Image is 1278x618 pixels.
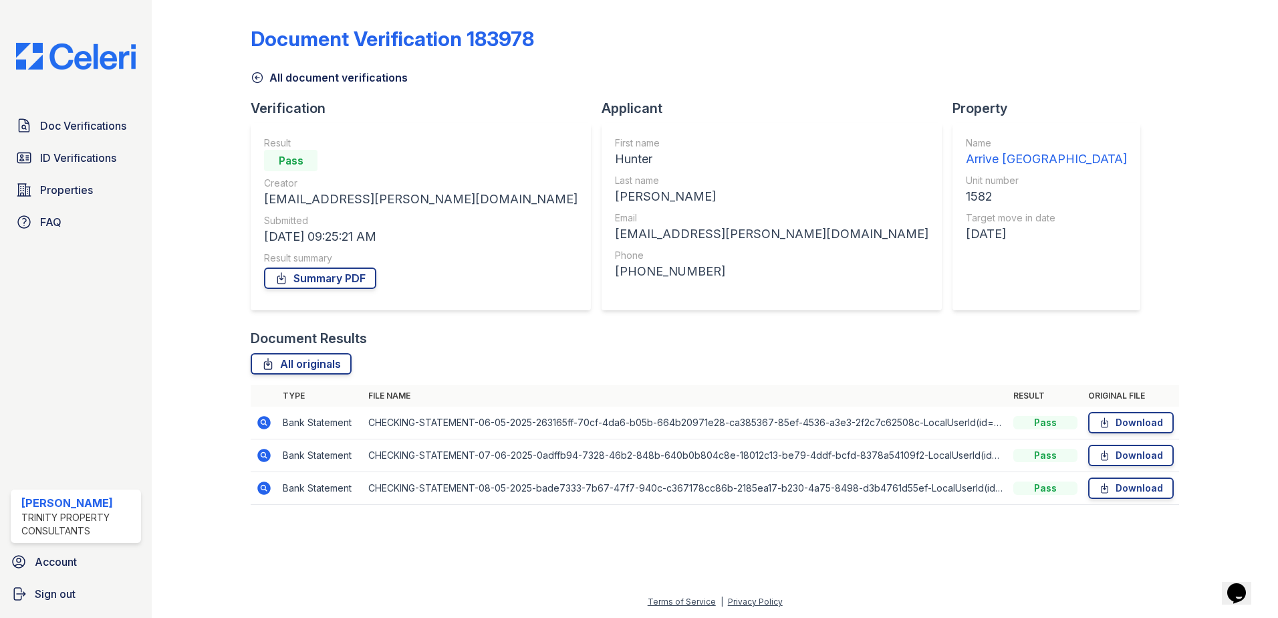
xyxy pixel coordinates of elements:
[615,174,928,187] div: Last name
[11,209,141,235] a: FAQ
[277,407,363,439] td: Bank Statement
[264,214,578,227] div: Submitted
[1013,482,1077,495] div: Pass
[11,144,141,171] a: ID Verifications
[277,439,363,472] td: Bank Statement
[966,211,1127,225] div: Target move in date
[35,586,76,602] span: Sign out
[5,581,146,607] a: Sign out
[251,70,408,86] a: All document verifications
[264,177,578,190] div: Creator
[966,136,1127,169] a: Name Arrive [GEOGRAPHIC_DATA]
[615,249,928,262] div: Phone
[251,99,602,118] div: Verification
[40,150,116,166] span: ID Verifications
[1013,416,1077,429] div: Pass
[264,227,578,246] div: [DATE] 09:25:21 AM
[251,27,534,51] div: Document Verification 183978
[363,472,1008,505] td: CHECKING-STATEMENT-08-05-2025-bade7333-7b67-47f7-940c-c367178cc86b-2185ea17-b230-4a75-8498-d3b476...
[21,495,136,511] div: [PERSON_NAME]
[264,150,317,171] div: Pass
[11,177,141,203] a: Properties
[40,118,126,134] span: Doc Verifications
[11,112,141,139] a: Doc Verifications
[966,187,1127,206] div: 1582
[1013,449,1077,462] div: Pass
[363,439,1008,472] td: CHECKING-STATEMENT-07-06-2025-0adffb94-7328-46b2-848b-640b0b804c8e-18012c13-be79-4ddf-bcfd-8378a5...
[1008,385,1083,407] th: Result
[251,329,367,348] div: Document Results
[264,190,578,209] div: [EMAIL_ADDRESS][PERSON_NAME][DOMAIN_NAME]
[5,43,146,70] img: CE_Logo_Blue-a8612792a0a2168367f1c8372b55b34899dd931a85d93a1a3d3e32e68fde9ad4.png
[966,174,1127,187] div: Unit number
[264,268,376,289] a: Summary PDF
[35,554,77,570] span: Account
[21,511,136,538] div: Trinity Property Consultants
[1083,385,1179,407] th: Original file
[615,225,928,243] div: [EMAIL_ADDRESS][PERSON_NAME][DOMAIN_NAME]
[966,136,1127,150] div: Name
[1088,478,1174,499] a: Download
[277,472,363,505] td: Bank Statement
[952,99,1151,118] div: Property
[277,385,363,407] th: Type
[5,548,146,575] a: Account
[966,225,1127,243] div: [DATE]
[264,136,578,150] div: Result
[615,136,928,150] div: First name
[728,597,783,607] a: Privacy Policy
[615,150,928,169] div: Hunter
[363,385,1008,407] th: File name
[264,251,578,265] div: Result summary
[1222,564,1265,605] iframe: chat widget
[615,211,928,225] div: Email
[615,262,928,281] div: [PHONE_NUMBER]
[966,150,1127,169] div: Arrive [GEOGRAPHIC_DATA]
[1088,445,1174,466] a: Download
[602,99,952,118] div: Applicant
[721,597,723,607] div: |
[1088,412,1174,433] a: Download
[40,214,61,230] span: FAQ
[251,353,352,375] a: All originals
[648,597,716,607] a: Terms of Service
[615,187,928,206] div: [PERSON_NAME]
[363,407,1008,439] td: CHECKING-STATEMENT-06-05-2025-263165ff-70cf-4da6-b05b-664b20971e28-ca385367-85ef-4536-a3e3-2f2c7c...
[40,182,93,198] span: Properties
